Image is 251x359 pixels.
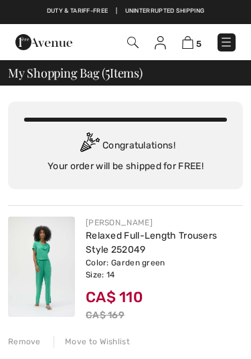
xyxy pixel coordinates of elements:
span: 5 [105,64,110,80]
div: Move to Wishlist [54,336,130,348]
img: Congratulation2.svg [76,132,102,159]
img: Menu [220,35,233,49]
div: [PERSON_NAME] [86,217,243,229]
img: Shopping Bag [182,36,193,49]
div: Congratulations! Your order will be shipped for FREE! [24,132,227,173]
img: 1ère Avenue [15,34,72,50]
span: 5 [196,39,201,49]
span: My Shopping Bag ( Items) [8,67,143,79]
a: 1ère Avenue [15,36,72,47]
s: CA$ 169 [86,310,124,321]
span: CA$ 110 [86,288,143,306]
div: Color: Garden green Size: 14 [86,257,243,281]
img: Relaxed Full-Length Trousers Style 252049 [8,217,75,317]
a: Relaxed Full-Length Trousers Style 252049 [86,230,217,255]
a: 5 [182,35,201,49]
img: Search [127,37,139,48]
img: My Info [155,36,166,49]
div: Remove [8,336,41,348]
